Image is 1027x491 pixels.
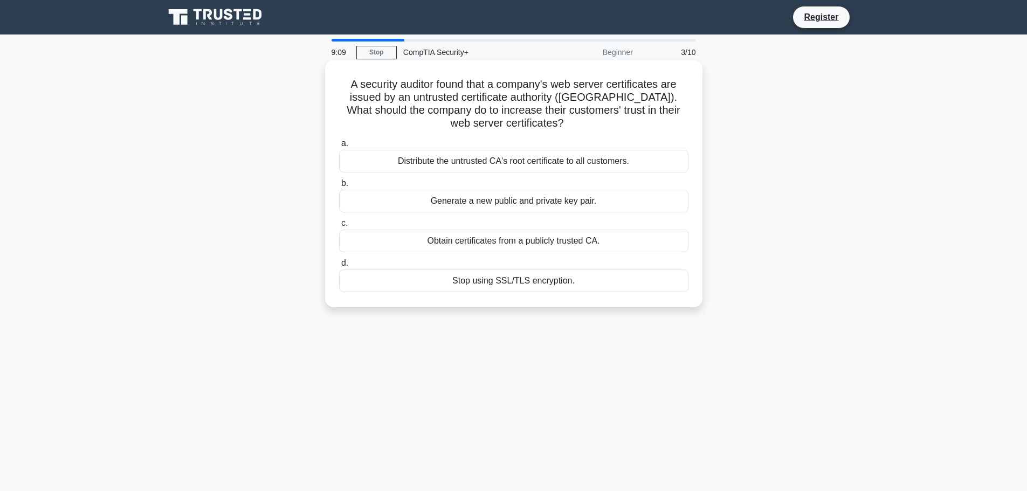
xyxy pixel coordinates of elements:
[341,258,348,267] span: d.
[341,218,348,227] span: c.
[797,10,845,24] a: Register
[341,178,348,188] span: b.
[397,42,545,63] div: CompTIA Security+
[356,46,397,59] a: Stop
[339,269,688,292] div: Stop using SSL/TLS encryption.
[338,78,690,130] h5: A security auditor found that a company's web server certificates are issued by an untrusted cert...
[339,190,688,212] div: Generate a new public and private key pair.
[341,139,348,148] span: a.
[545,42,639,63] div: Beginner
[339,230,688,252] div: Obtain certificates from a publicly trusted CA.
[339,150,688,172] div: Distribute the untrusted CA's root certificate to all customers.
[325,42,356,63] div: 9:09
[639,42,702,63] div: 3/10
